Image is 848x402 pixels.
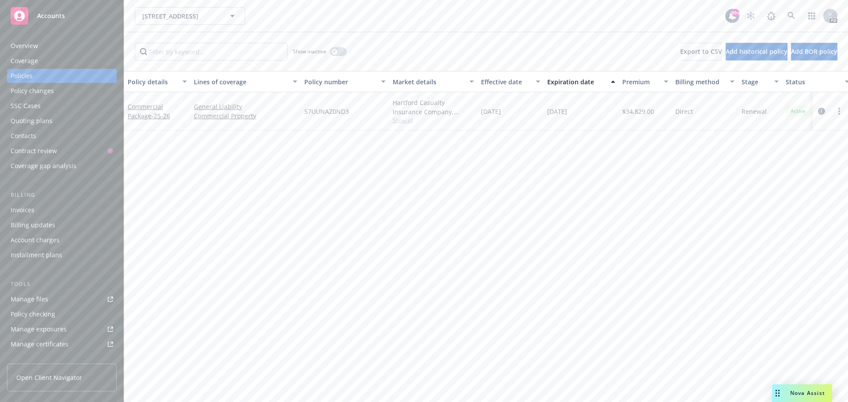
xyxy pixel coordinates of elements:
[393,116,474,124] span: Show all
[738,71,782,92] button: Stage
[742,77,769,86] div: Stage
[7,292,117,306] a: Manage files
[124,71,190,92] button: Policy details
[7,4,117,28] a: Accounts
[547,107,567,116] span: [DATE]
[791,47,837,56] span: Add BOR policy
[762,7,780,25] a: Report a Bug
[11,39,38,53] div: Overview
[11,233,60,247] div: Account charges
[619,71,672,92] button: Premium
[731,9,739,17] div: 99+
[789,107,807,115] span: Active
[11,69,33,83] div: Policies
[128,102,170,120] a: Commercial Package
[7,144,117,158] a: Contract review
[16,373,82,382] span: Open Client Navigator
[7,352,117,366] a: Manage BORs
[816,106,827,116] a: circleInformation
[7,280,117,289] div: Tools
[11,99,41,113] div: SSC Cases
[194,102,297,111] a: General Liability
[11,144,57,158] div: Contract review
[11,54,38,68] div: Coverage
[675,77,725,86] div: Billing method
[7,54,117,68] a: Coverage
[7,99,117,113] a: SSC Cases
[11,337,68,351] div: Manage certificates
[803,7,821,25] a: Switch app
[11,114,53,128] div: Quoting plans
[7,307,117,321] a: Policy checking
[680,43,722,60] button: Export to CSV
[477,71,544,92] button: Effective date
[301,71,389,92] button: Policy number
[726,43,787,60] button: Add historical policy
[791,43,837,60] button: Add BOR policy
[7,248,117,262] a: Installment plans
[11,203,34,217] div: Invoices
[11,218,55,232] div: Billing updates
[135,43,288,60] input: Filter by keyword...
[7,322,117,336] a: Manage exposures
[7,69,117,83] a: Policies
[726,47,787,56] span: Add historical policy
[11,159,76,173] div: Coverage gap analysis
[834,106,844,116] a: more
[783,7,800,25] a: Search
[11,248,62,262] div: Installment plans
[547,77,606,86] div: Expiration date
[786,77,840,86] div: Status
[772,384,832,402] button: Nova Assist
[11,352,52,366] div: Manage BORs
[742,107,767,116] span: Renewal
[772,384,783,402] div: Drag to move
[128,77,177,86] div: Policy details
[393,98,474,116] div: Hartford Casualty Insurance Company, Hartford Insurance Group
[7,337,117,351] a: Manage certificates
[7,39,117,53] a: Overview
[7,159,117,173] a: Coverage gap analysis
[304,77,376,86] div: Policy number
[194,111,297,120] a: Commercial Property
[7,203,117,217] a: Invoices
[190,71,301,92] button: Lines of coverage
[544,71,619,92] button: Expiration date
[11,322,67,336] div: Manage exposures
[393,77,464,86] div: Market details
[742,7,760,25] a: Stop snowing
[680,47,722,56] span: Export to CSV
[7,114,117,128] a: Quoting plans
[481,77,530,86] div: Effective date
[481,107,501,116] span: [DATE]
[142,11,219,21] span: [STREET_ADDRESS]
[675,107,693,116] span: Direct
[672,71,738,92] button: Billing method
[11,129,36,143] div: Contacts
[304,107,349,116] span: 57UUNAZ0ND3
[622,77,659,86] div: Premium
[194,77,288,86] div: Lines of coverage
[7,218,117,232] a: Billing updates
[622,107,654,116] span: $34,829.00
[389,71,477,92] button: Market details
[7,191,117,199] div: Billing
[11,84,54,98] div: Policy changes
[7,84,117,98] a: Policy changes
[7,129,117,143] a: Contacts
[11,292,48,306] div: Manage files
[790,389,825,397] span: Nova Assist
[135,7,245,25] button: [STREET_ADDRESS]
[293,48,326,55] span: Show inactive
[151,112,170,120] span: - 25-26
[11,307,55,321] div: Policy checking
[7,233,117,247] a: Account charges
[37,12,65,19] span: Accounts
